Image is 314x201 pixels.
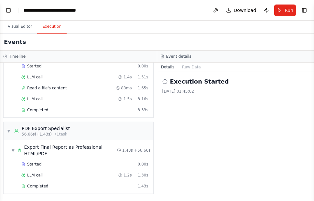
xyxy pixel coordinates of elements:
[7,128,11,134] span: ▼
[27,162,41,167] span: Started
[134,96,148,102] span: + 3.16s
[274,5,296,16] button: Run
[134,107,148,113] span: + 3.33s
[22,132,52,137] span: 56.66s (+1.43s)
[134,64,148,69] span: + 0.00s
[11,148,15,153] span: ▼
[234,7,256,14] span: Download
[134,173,148,178] span: + 1.30s
[27,64,41,69] span: Started
[122,148,133,153] span: 1.43s
[27,85,67,91] span: Read a file's content
[157,63,179,72] button: Details
[134,75,148,80] span: + 1.51s
[37,20,67,34] button: Execution
[285,7,293,14] span: Run
[3,20,37,34] button: Visual Editor
[24,144,117,157] div: Export Final Report as Professional HTML/PDF
[300,6,309,15] button: Show right sidebar
[9,54,26,59] h3: Timeline
[124,75,132,80] span: 1.4s
[27,107,48,113] span: Completed
[134,184,148,189] span: + 1.43s
[54,132,67,137] span: • 1 task
[178,63,205,72] button: Raw Data
[24,7,94,14] nav: breadcrumb
[124,96,132,102] span: 1.5s
[27,184,48,189] span: Completed
[134,162,148,167] span: + 0.00s
[27,75,43,80] span: LLM call
[121,85,132,91] span: 88ms
[166,54,191,59] h3: Event details
[4,6,13,15] button: Show left sidebar
[223,5,259,16] button: Download
[124,173,132,178] span: 1.2s
[27,173,43,178] span: LLM call
[170,77,229,86] h2: Execution Started
[4,37,26,46] h2: Events
[162,89,309,94] div: [DATE] 01:45:02
[22,125,70,132] div: PDF Export Specialist
[27,96,43,102] span: LLM call
[134,148,151,153] span: + 56.66s
[134,85,148,91] span: + 1.65s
